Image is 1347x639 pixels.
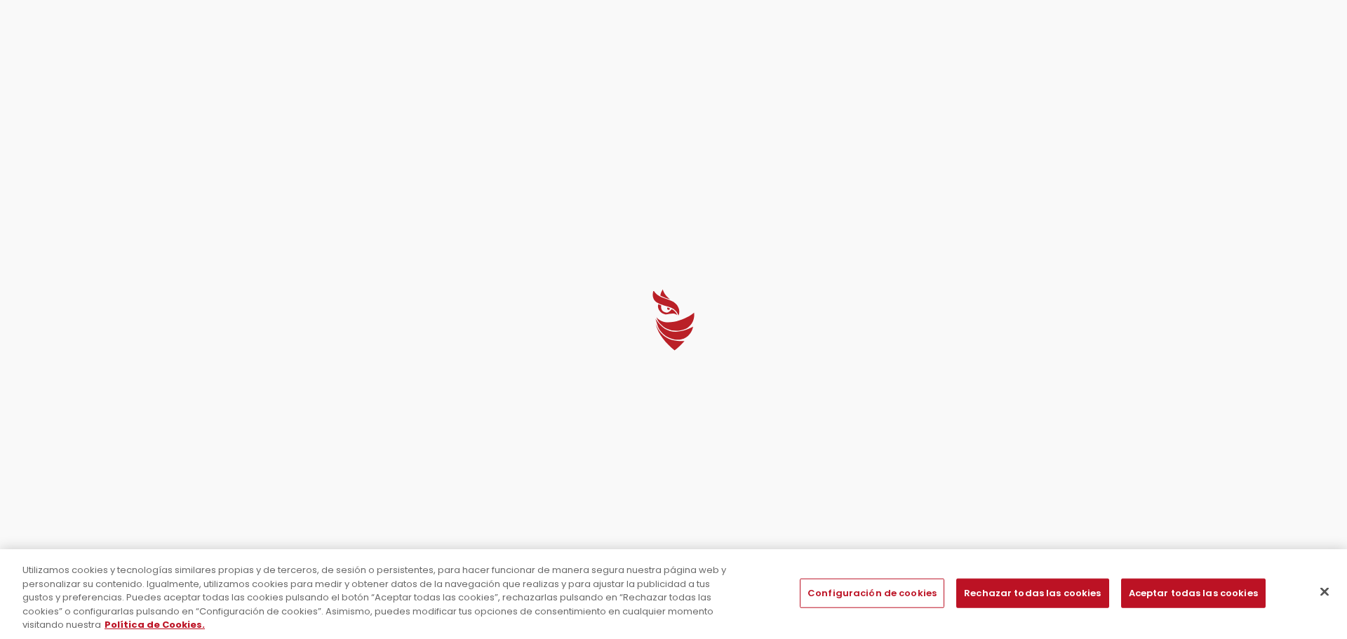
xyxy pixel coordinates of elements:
a: Más información sobre su privacidad, se abre en una nueva pestaña [105,618,205,631]
button: Cerrar [1309,577,1340,607]
button: Configuración de cookies, Abre el cuadro de diálogo del centro de preferencias. [800,579,944,608]
div: Utilizamos cookies y tecnologías similares propias y de terceros, de sesión o persistentes, para ... [22,563,741,632]
button: Aceptar todas las cookies [1121,579,1266,608]
button: Rechazar todas las cookies [956,579,1108,608]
